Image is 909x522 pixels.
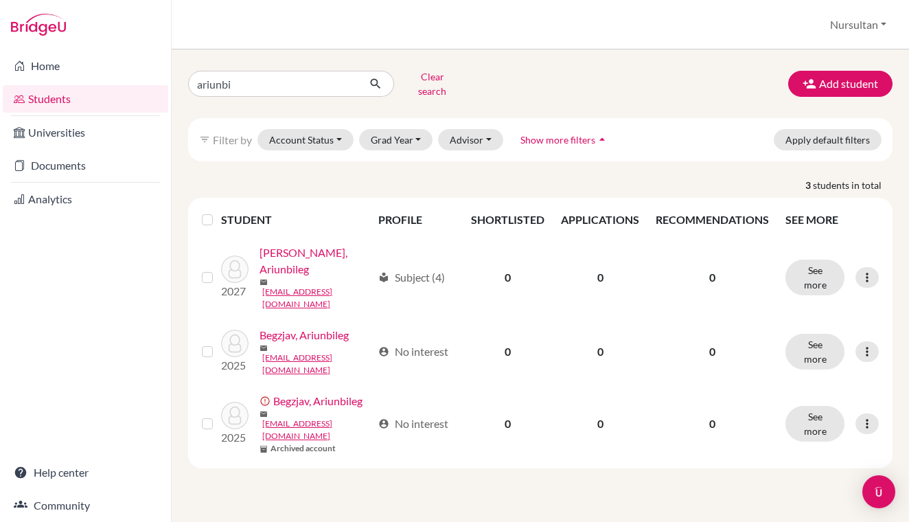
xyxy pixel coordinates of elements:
[647,203,777,236] th: RECOMMENDATIONS
[260,410,268,418] span: mail
[257,129,354,150] button: Account Status
[785,260,844,295] button: See more
[656,269,769,286] p: 0
[595,133,609,146] i: arrow_drop_up
[774,129,882,150] button: Apply default filters
[378,269,445,286] div: Subject (4)
[199,134,210,145] i: filter_list
[785,334,844,370] button: See more
[824,12,893,38] button: Nursultan
[260,245,372,277] a: [PERSON_NAME], Ariunbileg
[3,152,168,179] a: Documents
[394,66,470,102] button: Clear search
[463,385,553,463] td: 0
[378,272,389,283] span: local_library
[553,385,647,463] td: 0
[188,71,358,97] input: Find student by name...
[213,133,252,146] span: Filter by
[370,203,463,236] th: PROFILE
[221,330,249,357] img: Begzjav, Ariunbileg
[260,445,268,453] span: inventory_2
[221,357,249,374] p: 2025
[520,134,595,146] span: Show more filters
[262,418,372,442] a: [EMAIL_ADDRESS][DOMAIN_NAME]
[3,492,168,519] a: Community
[553,203,647,236] th: APPLICATIONS
[656,343,769,360] p: 0
[463,203,553,236] th: SHORTLISTED
[262,352,372,376] a: [EMAIL_ADDRESS][DOMAIN_NAME]
[788,71,893,97] button: Add student
[3,185,168,213] a: Analytics
[271,442,336,455] b: Archived account
[813,178,893,192] span: students in total
[260,278,268,286] span: mail
[463,319,553,385] td: 0
[553,236,647,319] td: 0
[359,129,433,150] button: Grad Year
[221,429,249,446] p: 2025
[378,346,389,357] span: account_circle
[463,236,553,319] td: 0
[221,283,249,299] p: 2027
[3,85,168,113] a: Students
[805,178,813,192] strong: 3
[221,256,249,283] img: Aldar, Ariunbileg
[221,203,370,236] th: STUDENT
[553,319,647,385] td: 0
[260,344,268,352] span: mail
[378,343,448,360] div: No interest
[378,416,448,432] div: No interest
[785,406,844,442] button: See more
[862,475,895,508] div: Open Intercom Messenger
[3,52,168,80] a: Home
[11,14,66,36] img: Bridge-U
[378,418,389,429] span: account_circle
[438,129,503,150] button: Advisor
[262,286,372,310] a: [EMAIL_ADDRESS][DOMAIN_NAME]
[777,203,887,236] th: SEE MORE
[273,393,363,409] a: Begzjav, Ariunbileg
[3,459,168,486] a: Help center
[260,327,349,343] a: Begzjav, Ariunbileg
[656,416,769,432] p: 0
[260,396,273,407] span: error_outline
[509,129,621,150] button: Show more filtersarrow_drop_up
[221,402,249,429] img: Begzjav, Ariunbileg
[3,119,168,146] a: Universities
